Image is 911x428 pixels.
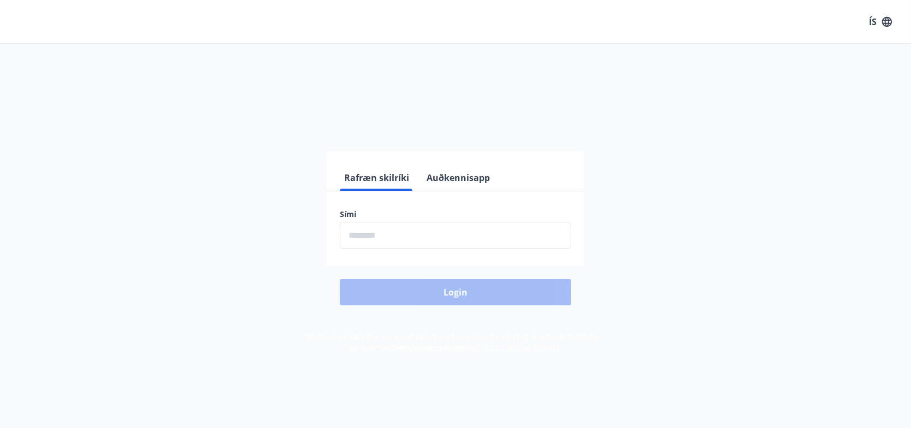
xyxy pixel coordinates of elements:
h1: Félagavefur, Sjúkraliðafélag Íslands [76,65,835,107]
a: Persónuverndarstefna [396,342,478,353]
button: Auðkennisapp [422,165,494,191]
button: Rafræn skilríki [340,165,413,191]
span: Með því að skrá þig inn samþykkir þú að upplýsingar um þig séu meðhöndlaðar í samræmi við Sjúkral... [308,331,604,353]
span: Vinsamlegast skráðu þig inn með rafrænum skilríkjum eða Auðkennisappi. [284,116,627,129]
label: Sími [340,209,571,220]
button: ÍS [863,12,898,32]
